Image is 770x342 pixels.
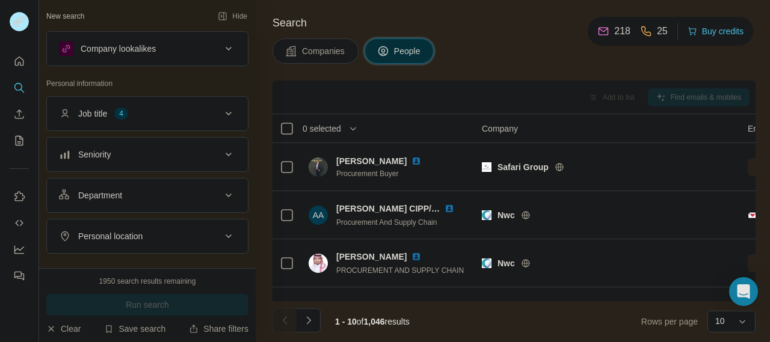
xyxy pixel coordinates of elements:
[47,99,248,128] button: Job title4
[47,181,248,210] button: Department
[46,78,248,89] p: Personal information
[482,258,491,268] img: Logo of Nwc
[209,7,256,25] button: Hide
[497,257,515,269] span: Nwc
[748,123,769,135] span: Email
[336,299,407,311] span: [PERSON_NAME]
[445,204,454,213] img: LinkedIn logo
[614,24,630,38] p: 218
[364,317,385,326] span: 1,046
[78,189,122,201] div: Department
[47,140,248,169] button: Seniority
[78,108,107,120] div: Job title
[99,276,196,287] div: 1950 search results remaining
[104,323,165,335] button: Save search
[10,212,29,234] button: Use Surfe API
[10,103,29,125] button: Enrich CSV
[748,209,757,221] img: provider findymail logo
[46,323,81,335] button: Clear
[688,23,744,40] button: Buy credits
[47,222,248,251] button: Personal location
[657,24,668,38] p: 25
[335,317,410,326] span: results
[411,300,421,310] img: LinkedIn logo
[78,230,143,242] div: Personal location
[482,210,491,220] img: Logo of Nwc
[357,317,364,326] span: of
[641,316,698,328] span: Rows per page
[336,266,464,275] span: PROCUREMENT AND SUPPLY CHAIN
[303,123,341,135] span: 0 selected
[273,14,756,31] h4: Search
[394,45,422,57] span: People
[10,130,29,151] button: My lists
[309,254,328,273] img: Avatar
[482,162,491,172] img: Logo of Safari Group
[336,155,407,167] span: [PERSON_NAME]
[297,308,321,332] button: Navigate to next page
[47,34,248,63] button: Company lookalikes
[309,206,328,225] div: AA
[715,315,725,327] p: 10
[336,251,407,263] span: [PERSON_NAME]
[10,239,29,260] button: Dashboard
[411,252,421,261] img: LinkedIn logo
[497,209,515,221] span: Nwc
[46,266,248,276] p: Company information
[10,265,29,287] button: Feedback
[336,218,437,227] span: Procurement And Supply Chain
[335,317,357,326] span: 1 - 10
[114,108,128,119] div: 4
[46,11,84,22] div: New search
[10,186,29,207] button: Use Surfe on LinkedIn
[81,43,156,55] div: Company lookalikes
[497,161,549,173] span: Safari Group
[302,45,346,57] span: Companies
[309,157,328,177] img: Avatar
[411,156,421,166] img: LinkedIn logo
[10,50,29,72] button: Quick start
[189,323,248,335] button: Share filters
[78,148,111,160] div: Seniority
[10,77,29,99] button: Search
[482,123,518,135] span: Company
[729,277,758,306] div: Open Intercom Messenger
[336,168,436,179] span: Procurement Buyer
[336,204,452,213] span: [PERSON_NAME] CIPP/CIPM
